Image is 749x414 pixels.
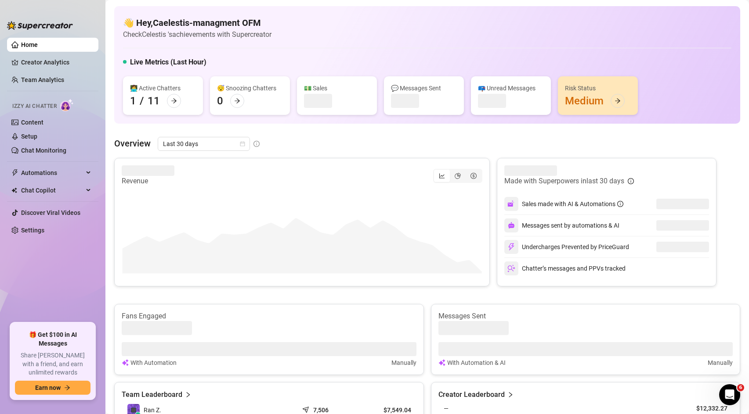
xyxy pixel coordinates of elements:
[617,201,623,207] span: info-circle
[615,98,621,104] span: arrow-right
[7,21,73,30] img: logo-BBDzfeDw.svg
[185,389,191,400] span: right
[438,389,505,400] article: Creator Leaderboard
[12,102,57,111] span: Izzy AI Chatter
[15,381,90,395] button: Earn nowarrow-right
[507,264,515,272] img: svg%3e
[148,94,160,108] div: 11
[522,199,623,209] div: Sales made with AI & Automations
[217,94,223,108] div: 0
[130,94,136,108] div: 1
[447,358,506,368] article: With Automation & AI
[444,403,677,413] div: —
[708,358,733,368] article: Manually
[433,169,482,183] div: segmented control
[122,358,129,368] img: svg%3e
[122,176,174,186] article: Revenue
[130,358,177,368] article: With Automation
[114,137,151,150] article: Overview
[21,183,83,197] span: Chat Copilot
[508,222,515,229] img: svg%3e
[122,389,182,400] article: Team Leaderboard
[217,83,283,93] div: 😴 Snoozing Chatters
[504,240,629,254] div: Undercharges Prevented by PriceGuard
[504,218,619,232] div: Messages sent by automations & AI
[565,83,631,93] div: Risk Status
[470,173,477,179] span: dollar-circle
[123,17,271,29] h4: 👋 Hey, Caelestis-managment OFM
[478,83,544,93] div: 📪 Unread Messages
[737,384,744,391] span: 6
[60,99,74,111] img: AI Chatter
[21,76,64,83] a: Team Analytics
[122,311,416,321] article: Fans Engaged
[11,187,17,193] img: Chat Copilot
[15,331,90,348] span: 🎁 Get $100 in AI Messages
[171,98,177,104] span: arrow-right
[64,385,70,391] span: arrow-right
[21,41,38,48] a: Home
[15,351,90,377] span: Share [PERSON_NAME] with a friend, and earn unlimited rewards
[21,227,44,234] a: Settings
[234,98,240,104] span: arrow-right
[302,404,311,413] span: send
[438,311,733,321] article: Messages Sent
[507,200,515,208] img: svg%3e
[504,261,626,275] div: Chatter’s messages and PPVs tracked
[21,133,37,140] a: Setup
[35,384,61,391] span: Earn now
[130,83,196,93] div: 👩‍💻 Active Chatters
[253,141,260,147] span: info-circle
[130,57,206,68] h5: Live Metrics (Last Hour)
[391,358,416,368] article: Manually
[21,147,66,154] a: Chat Monitoring
[240,141,245,146] span: calendar
[304,83,370,93] div: 💵 Sales
[439,173,445,179] span: line-chart
[21,166,83,180] span: Automations
[455,173,461,179] span: pie-chart
[21,55,91,69] a: Creator Analytics
[163,137,245,150] span: Last 30 days
[507,243,515,251] img: svg%3e
[504,176,624,186] article: Made with Superpowers in last 30 days
[687,404,727,413] article: $12,332.27
[21,209,80,216] a: Discover Viral Videos
[507,389,514,400] span: right
[11,169,18,176] span: thunderbolt
[628,178,634,184] span: info-circle
[719,384,740,405] iframe: Intercom live chat
[123,29,271,40] article: Check Celestis 's achievements with Supercreator
[438,358,445,368] img: svg%3e
[391,83,457,93] div: 💬 Messages Sent
[21,119,43,126] a: Content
